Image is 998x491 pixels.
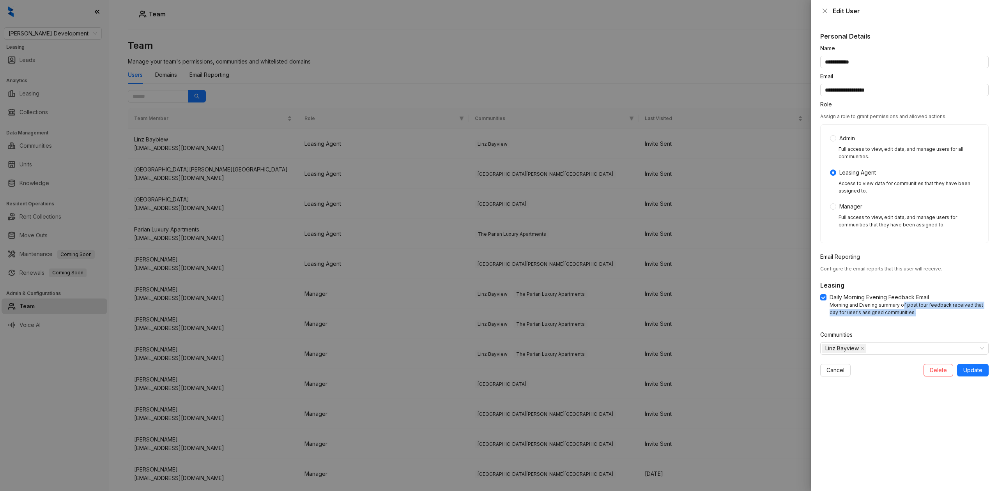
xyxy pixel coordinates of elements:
h5: Leasing [820,281,989,290]
div: Edit User [833,6,989,16]
label: Email [820,72,838,81]
span: Manager [836,202,865,211]
input: Email [820,84,989,96]
button: Delete [924,364,953,376]
span: Delete [930,366,947,374]
h5: Personal Details [820,32,989,41]
button: Update [957,364,989,376]
button: Cancel [820,364,851,376]
span: close [860,346,864,350]
input: Name [820,56,989,68]
label: Communities [820,330,858,339]
div: Full access to view, edit data, and manage users for communities that they have been assigned to. [839,214,979,229]
span: Daily Morning Evening Feedback Email [826,293,932,302]
span: Admin [836,134,858,143]
button: Close [820,6,830,16]
span: Configure the email reports that this user will receive. [820,266,942,272]
label: Role [820,100,837,109]
span: Update [963,366,982,374]
span: Linz Bayview [822,344,866,353]
div: Morning and Evening summary of post tour feedback received that day for user's assigned communities. [830,302,989,316]
label: Name [820,44,840,53]
label: Email Reporting [820,253,865,261]
div: Full access to view, edit data, and manage users for all communities. [839,146,979,161]
span: Leasing Agent [836,168,879,177]
span: Linz Bayview [825,344,859,353]
span: close [822,8,828,14]
div: Access to view data for communities that they have been assigned to. [839,180,979,195]
span: Assign a role to grant permissions and allowed actions. [820,113,947,119]
span: Cancel [826,366,844,374]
